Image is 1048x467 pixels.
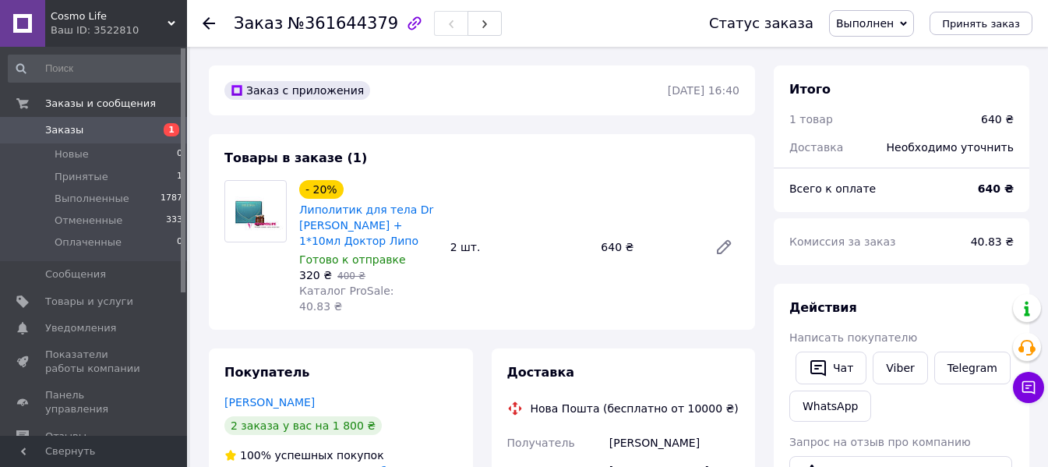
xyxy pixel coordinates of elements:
input: Поиск [8,55,184,83]
span: 100% [240,449,271,462]
button: Принять заказ [930,12,1032,35]
span: 1 [164,123,179,136]
div: 2 заказа у вас на 1 800 ₴ [224,416,382,435]
span: Готово к отправке [299,253,406,266]
span: Покупатель [224,365,309,380]
span: 1 товар [789,113,833,126]
div: успешных покупок [224,448,384,463]
span: 333 [166,214,182,228]
div: Заказ с приложения [224,81,370,100]
span: №361644379 [288,14,398,33]
span: Комиссия за заказ [789,235,896,248]
div: Необходимо уточнить [877,130,1023,165]
span: 1 [177,170,182,184]
span: Принятые [55,170,108,184]
div: Вернуться назад [203,16,215,31]
span: Панель управления [45,388,144,416]
div: - 20% [299,180,344,199]
div: Статус заказа [709,16,813,31]
span: Заказы [45,123,83,137]
span: Новые [55,147,89,161]
button: Чат с покупателем [1013,372,1044,403]
div: 640 ₴ [595,236,702,258]
span: 1787 [161,192,182,206]
span: 320 ₴ [299,269,332,281]
a: WhatsApp [789,391,871,422]
span: 0 [177,235,182,249]
span: Получатель [507,437,575,449]
span: Уведомления [45,321,116,335]
span: Выполненные [55,192,129,206]
span: Товары и услуги [45,295,133,309]
a: [PERSON_NAME] [224,396,315,409]
span: 400 ₴ [337,271,365,281]
time: [DATE] 16:40 [668,84,739,97]
a: Редактировать [708,232,739,263]
button: Чат [796,352,866,384]
span: Товары в заказе (1) [224,150,367,165]
b: 640 ₴ [978,182,1014,195]
span: Доставка [507,365,575,380]
a: Viber [873,352,927,384]
span: Отзывы [45,430,86,444]
a: Липолитик для тела Dr [PERSON_NAME] + 1*10мл Доктор Липо [299,203,433,247]
div: 2 шт. [444,236,595,258]
span: Действия [789,300,857,315]
img: Липолитик для тела Dr Lipo + 1*10мл Доктор Липо [225,192,286,232]
span: Показатели работы компании [45,348,144,376]
span: Написать покупателю [789,331,917,344]
span: Итого [789,82,831,97]
span: Заказ [234,14,283,33]
div: Ваш ID: 3522810 [51,23,187,37]
span: Cosmo Life [51,9,168,23]
span: Отмененные [55,214,122,228]
span: Доставка [789,141,843,154]
div: [PERSON_NAME] [606,429,743,457]
span: Принять заказ [942,18,1020,30]
span: 0 [177,147,182,161]
span: Каталог ProSale: 40.83 ₴ [299,285,393,313]
span: Всего к оплате [789,182,876,195]
div: 640 ₴ [981,111,1014,127]
span: Выполнен [836,17,894,30]
span: Оплаченные [55,235,122,249]
div: Нова Пошта (бесплатно от 10000 ₴) [527,401,743,416]
span: Сообщения [45,267,106,281]
span: 40.83 ₴ [971,235,1014,248]
a: Telegram [934,352,1011,384]
span: Заказы и сообщения [45,97,156,111]
span: Запрос на отзыв про компанию [789,436,971,448]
